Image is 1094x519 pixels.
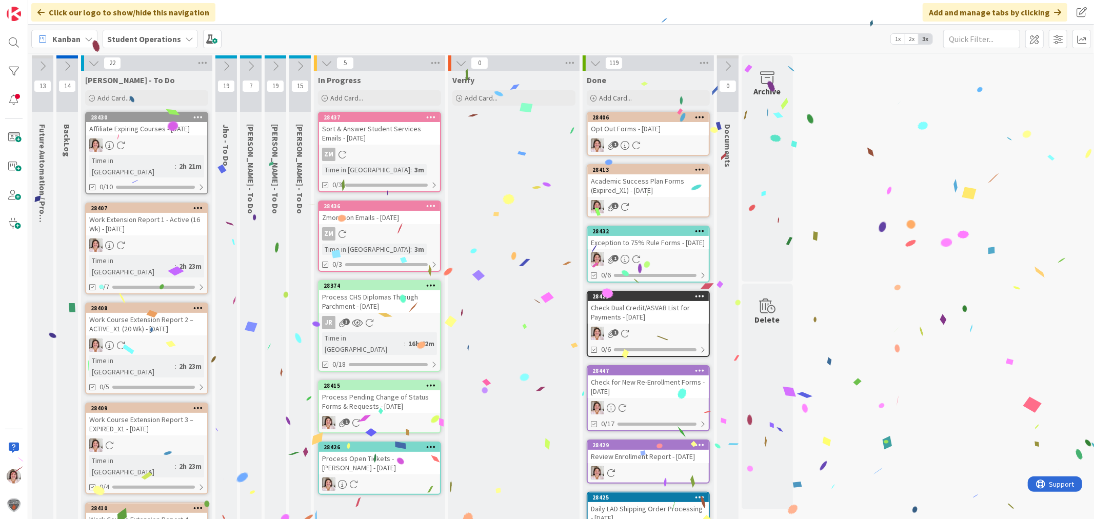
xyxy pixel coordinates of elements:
div: 28426 [324,444,440,451]
div: Time in [GEOGRAPHIC_DATA] [322,332,404,355]
span: Zaida - To Do [246,124,256,214]
div: EW [319,477,440,491]
span: 1 [612,329,619,336]
div: Work Course Extension Report 2 – ACTIVE_X1 (20 Wk) - [DATE] [86,313,207,335]
a: 28406Opt Out Forms - [DATE]EW [587,112,710,156]
div: ZM [322,227,335,241]
div: Exception to 75% Rule Forms - [DATE] [588,236,709,249]
span: 7 [242,80,260,92]
div: JR [322,316,335,329]
div: EW [588,327,709,340]
div: Academic Success Plan Forms (Expired_X1) - [DATE] [588,174,709,197]
img: EW [591,138,604,152]
a: 28409Work Course Extension Report 3 – EXPIRED_X1 - [DATE]EWTime in [GEOGRAPHIC_DATA]:2h 23m0/4 [85,403,208,494]
div: 28432 [588,227,709,236]
span: : [404,338,406,349]
div: 3m [412,164,427,175]
div: 28407 [91,205,207,212]
span: 0/3 [332,179,342,190]
span: Amanda - To Do [295,124,305,214]
span: : [410,244,412,255]
div: 28413 [592,166,709,173]
span: 1 [612,203,619,209]
input: Quick Filter... [943,30,1020,48]
span: 14 [58,80,76,92]
div: 28407 [86,204,207,213]
div: 28425 [588,493,709,502]
div: EW [86,138,207,152]
div: EW [588,252,709,266]
a: 28413Academic Success Plan Forms (Expired_X1) - [DATE]EW [587,164,710,217]
span: Add Card... [330,93,363,103]
span: 2x [905,34,919,44]
span: 0/5 [100,382,109,392]
div: EW [588,401,709,414]
div: 28436Zmorrison Emails - [DATE] [319,202,440,224]
span: In Progress [318,75,361,85]
img: EW [322,477,335,491]
div: JR [319,316,440,329]
div: 28447Check for New Re-Enrollment Forms - [DATE] [588,366,709,398]
div: Click our logo to show/hide this navigation [31,3,215,22]
div: 3m [412,244,427,255]
div: EW [588,138,709,152]
span: Future Automation / Process Building [37,124,48,264]
span: 1 [612,255,619,262]
div: EW [86,338,207,352]
div: 28447 [592,367,709,374]
span: 15 [291,80,309,92]
img: avatar [7,498,21,512]
div: 28410 [91,505,207,512]
span: 119 [605,57,623,69]
div: 28410 [86,504,207,513]
div: 28374 [319,281,440,290]
div: 28409Work Course Extension Report 3 – EXPIRED_X1 - [DATE] [86,404,207,435]
div: 28374Process CHS Diplomas Through Parchment - [DATE] [319,281,440,313]
span: 0 [719,80,737,92]
a: 28447Check for New Re-Enrollment Forms - [DATE]EW0/17 [587,365,710,431]
a: 28430Affiliate Expiring Courses - [DATE]EWTime in [GEOGRAPHIC_DATA]:2h 21m0/10 [85,112,208,194]
div: 28408 [86,304,207,313]
span: Add Card... [599,93,632,103]
div: Archive [754,85,781,97]
div: Zmorrison Emails - [DATE] [319,211,440,224]
div: 28408Work Course Extension Report 2 – ACTIVE_X1 (20 Wk) - [DATE] [86,304,207,335]
span: Eric - To Do [270,124,281,214]
div: Process Open Tickets - [PERSON_NAME] - [DATE] [319,452,440,474]
div: 28437 [324,114,440,121]
span: 0/7 [100,282,109,292]
div: 2h 23m [176,261,204,272]
span: Kanban [52,33,81,45]
div: 28415 [324,382,440,389]
div: Work Course Extension Report 3 – EXPIRED_X1 - [DATE] [86,413,207,435]
span: Add Card... [465,93,498,103]
span: 19 [217,80,235,92]
a: 28421Check Dual Credit/ASVAB List for Payments - [DATE]EW0/6 [587,291,710,357]
div: 28430Affiliate Expiring Courses - [DATE] [86,113,207,135]
div: EW [86,438,207,452]
span: 0/17 [601,418,614,429]
div: 28406 [588,113,709,122]
div: 28374 [324,282,440,289]
div: Process Pending Change of Status Forms & Requests - [DATE] [319,390,440,413]
span: 19 [267,80,284,92]
img: EW [591,466,604,480]
span: 13 [34,80,51,92]
div: 28436 [319,202,440,211]
div: ZM [322,148,335,161]
div: 28436 [324,203,440,210]
div: 28408 [91,305,207,312]
img: EW [591,200,604,213]
span: 3 [343,318,350,325]
span: Documents [723,124,733,167]
span: 3x [919,34,932,44]
div: EW [319,416,440,429]
span: : [175,161,176,172]
a: 28374Process CHS Diplomas Through Parchment - [DATE]JRTime in [GEOGRAPHIC_DATA]:16h 42m0/18 [318,280,441,372]
div: ZM [319,227,440,241]
span: 0/10 [100,182,113,192]
span: : [410,164,412,175]
div: 28421 [588,292,709,301]
a: 28415Process Pending Change of Status Forms & Requests - [DATE]EW [318,380,441,433]
div: Time in [GEOGRAPHIC_DATA] [89,155,175,177]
